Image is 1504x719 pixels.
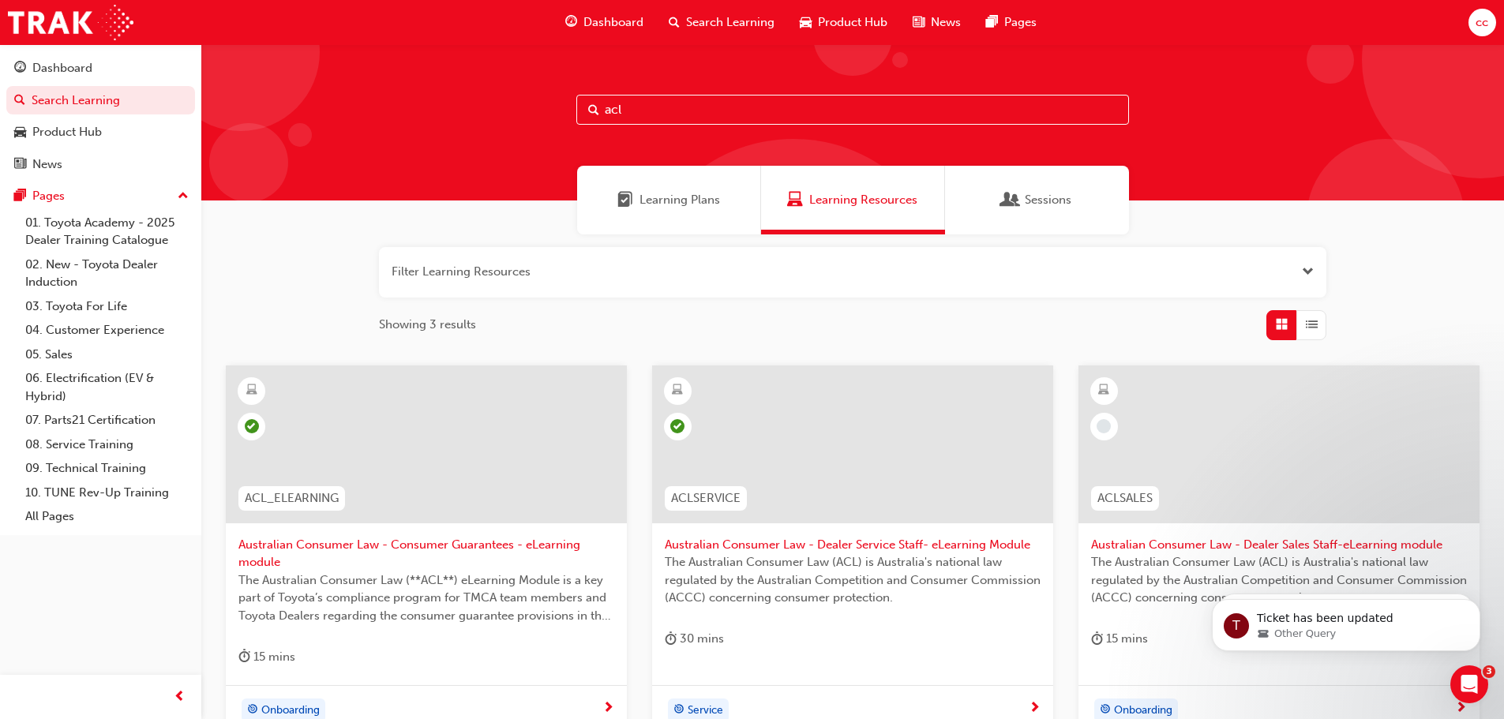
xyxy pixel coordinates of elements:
[900,6,973,39] a: news-iconNews
[639,191,720,209] span: Learning Plans
[665,553,1041,607] span: The Australian Consumer Law (ACL) is Australia's national law regulated by the Australian Competi...
[14,158,26,172] span: news-icon
[577,166,761,234] a: Learning PlansLearning Plans
[787,6,900,39] a: car-iconProduct Hub
[238,536,614,571] span: Australian Consumer Law - Consumer Guarantees - eLearning module
[973,6,1049,39] a: pages-iconPages
[14,94,25,108] span: search-icon
[19,433,195,457] a: 08. Service Training
[379,316,476,334] span: Showing 3 results
[6,150,195,179] a: News
[945,166,1129,234] a: SessionsSessions
[665,629,677,649] span: duration-icon
[19,253,195,294] a: 02. New - Toyota Dealer Induction
[665,536,1041,554] span: Australian Consumer Law - Dealer Service Staff- eLearning Module
[1029,702,1041,716] span: next-icon
[1306,316,1318,334] span: List
[14,62,26,76] span: guage-icon
[1483,665,1495,678] span: 3
[6,182,195,211] button: Pages
[1097,489,1153,507] span: ACLSALES
[617,191,633,209] span: Learning Plans
[1476,13,1488,32] span: cc
[656,6,787,39] a: search-iconSearch Learning
[1091,629,1148,649] div: 15 mins
[174,687,186,707] span: prev-icon
[565,13,577,32] span: guage-icon
[19,408,195,433] a: 07. Parts21 Certification
[1098,380,1109,401] span: learningResourceType_ELEARNING-icon
[6,54,195,83] a: Dashboard
[1091,629,1103,649] span: duration-icon
[1188,566,1504,676] iframe: Intercom notifications message
[19,481,195,505] a: 10. TUNE Rev-Up Training
[1450,665,1488,703] iframe: Intercom live chat
[1091,553,1467,607] span: The Australian Consumer Law (ACL) is Australia's national law regulated by the Australian Competi...
[19,366,195,408] a: 06. Electrification (EV & Hybrid)
[669,13,680,32] span: search-icon
[245,489,339,507] span: ACL_ELEARNING
[246,380,257,401] span: learningResourceType_ELEARNING-icon
[672,380,683,401] span: learningResourceType_ELEARNING-icon
[686,13,775,32] span: Search Learning
[6,118,195,147] a: Product Hub
[14,189,26,204] span: pages-icon
[800,13,812,32] span: car-icon
[238,647,250,667] span: duration-icon
[1455,702,1467,716] span: next-icon
[1004,13,1037,32] span: Pages
[809,191,917,209] span: Learning Resources
[913,13,925,32] span: news-icon
[1276,316,1288,334] span: Grid
[588,101,599,119] span: Search
[602,702,614,716] span: next-icon
[19,343,195,367] a: 05. Sales
[576,95,1129,125] input: Search...
[19,294,195,319] a: 03. Toyota For Life
[787,191,803,209] span: Learning Resources
[32,123,102,141] div: Product Hub
[238,571,614,625] span: The Australian Consumer Law (**ACL**) eLearning Module is a key part of Toyota’s compliance progr...
[1468,9,1496,36] button: cc
[19,318,195,343] a: 04. Customer Experience
[583,13,643,32] span: Dashboard
[1091,536,1467,554] span: Australian Consumer Law - Dealer Sales Staff-eLearning module
[6,86,195,115] a: Search Learning
[818,13,887,32] span: Product Hub
[245,419,259,433] span: learningRecordVerb_COMPLETE-icon
[238,647,295,667] div: 15 mins
[670,419,684,433] span: learningRecordVerb_PASS-icon
[32,59,92,77] div: Dashboard
[986,13,998,32] span: pages-icon
[553,6,656,39] a: guage-iconDashboard
[1003,191,1018,209] span: Sessions
[19,456,195,481] a: 09. Technical Training
[32,187,65,205] div: Pages
[19,211,195,253] a: 01. Toyota Academy - 2025 Dealer Training Catalogue
[1302,263,1314,281] button: Open the filter
[32,155,62,174] div: News
[931,13,961,32] span: News
[1097,419,1111,433] span: learningRecordVerb_NONE-icon
[178,186,189,207] span: up-icon
[761,166,945,234] a: Learning ResourcesLearning Resources
[8,5,133,40] img: Trak
[14,125,26,140] span: car-icon
[6,51,195,182] button: DashboardSearch LearningProduct HubNews
[19,504,195,529] a: All Pages
[665,629,724,649] div: 30 mins
[1025,191,1071,209] span: Sessions
[671,489,741,507] span: ACLSERVICE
